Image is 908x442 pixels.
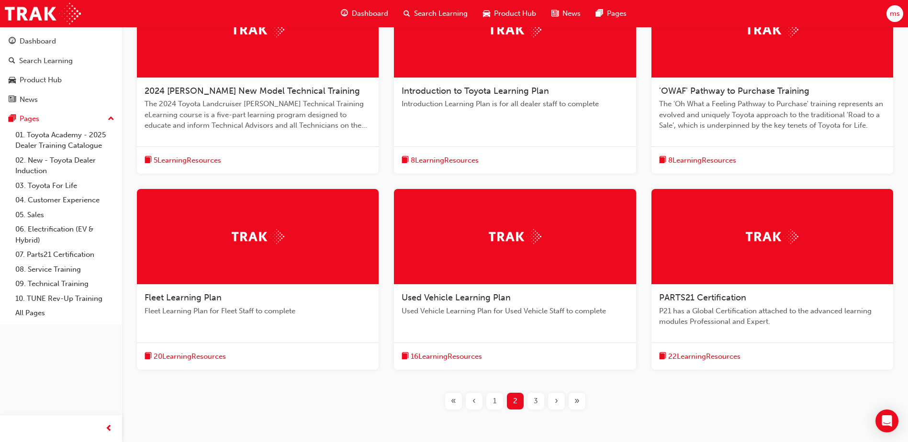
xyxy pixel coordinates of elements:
[651,189,893,370] a: TrakPARTS21 CertificationP21 has a Global Certification attached to the advanced learning modules...
[4,52,118,70] a: Search Learning
[659,99,886,131] span: The 'Oh What a Feeling Pathway to Purchase' training represents an evolved and uniquely Toyota ap...
[746,229,798,244] img: Trak
[546,393,567,409] button: Next page
[4,71,118,89] a: Product Hub
[534,396,538,407] span: 3
[145,351,226,363] button: book-icon20LearningResources
[404,8,410,20] span: search-icon
[414,8,468,19] span: Search Learning
[9,115,16,123] span: pages-icon
[154,351,226,362] span: 20 Learning Resources
[607,8,627,19] span: Pages
[9,96,16,104] span: news-icon
[232,22,284,37] img: Trak
[402,351,482,363] button: book-icon16LearningResources
[11,291,118,306] a: 10. TUNE Rev-Up Training
[659,292,746,303] span: PARTS21 Certification
[659,306,886,327] span: P21 has a Global Certification attached to the advanced learning modules Professional and Expert.
[574,396,580,407] span: »
[341,8,348,20] span: guage-icon
[9,37,16,46] span: guage-icon
[551,8,559,20] span: news-icon
[875,409,898,432] div: Open Intercom Messenger
[451,396,456,407] span: «
[394,189,636,370] a: TrakUsed Vehicle Learning PlanUsed Vehicle Learning Plan for Used Vehicle Staff to completebook-i...
[11,306,118,320] a: All Pages
[402,155,479,166] button: book-icon8LearningResources
[402,155,409,166] span: book-icon
[396,4,475,23] a: search-iconSearch Learning
[145,155,221,166] button: book-icon5LearningResources
[659,155,736,166] button: book-icon8LearningResources
[145,292,222,303] span: Fleet Learning Plan
[472,396,476,407] span: ‹
[352,8,388,19] span: Dashboard
[4,110,118,128] button: Pages
[544,4,588,23] a: news-iconNews
[9,57,15,66] span: search-icon
[4,91,118,109] a: News
[145,306,371,317] span: Fleet Learning Plan for Fleet Staff to complete
[596,8,603,20] span: pages-icon
[11,128,118,153] a: 01. Toyota Academy - 2025 Dealer Training Catalogue
[494,8,536,19] span: Product Hub
[505,393,526,409] button: Page 2
[659,155,666,166] span: book-icon
[11,193,118,208] a: 04. Customer Experience
[493,396,496,407] span: 1
[154,155,221,166] span: 5 Learning Resources
[11,153,118,178] a: 02. New - Toyota Dealer Induction
[145,99,371,131] span: The 2024 Toyota Landcruiser [PERSON_NAME] Technical Training eLearning course is a five-part lear...
[555,396,558,407] span: ›
[5,3,81,24] img: Trak
[145,351,152,363] span: book-icon
[890,8,900,19] span: ms
[11,262,118,277] a: 08. Service Training
[402,292,511,303] span: Used Vehicle Learning Plan
[19,55,73,66] div: Search Learning
[475,4,544,23] a: car-iconProduct Hub
[402,306,628,317] span: Used Vehicle Learning Plan for Used Vehicle Staff to complete
[411,351,482,362] span: 16 Learning Resources
[443,393,464,409] button: First page
[9,76,16,85] span: car-icon
[489,22,541,37] img: Trak
[105,423,112,435] span: prev-icon
[333,4,396,23] a: guage-iconDashboard
[659,351,740,363] button: book-icon22LearningResources
[562,8,581,19] span: News
[411,155,479,166] span: 8 Learning Resources
[20,36,56,47] div: Dashboard
[11,222,118,247] a: 06. Electrification (EV & Hybrid)
[11,178,118,193] a: 03. Toyota For Life
[11,208,118,222] a: 05. Sales
[4,33,118,50] a: Dashboard
[483,8,490,20] span: car-icon
[4,31,118,110] button: DashboardSearch LearningProduct HubNews
[886,5,903,22] button: ms
[145,155,152,166] span: book-icon
[659,351,666,363] span: book-icon
[659,86,809,96] span: 'OWAF' Pathway to Purchase Training
[232,229,284,244] img: Trak
[484,393,505,409] button: Page 1
[567,393,587,409] button: Last page
[108,113,114,125] span: up-icon
[588,4,634,23] a: pages-iconPages
[526,393,546,409] button: Page 3
[668,155,736,166] span: 8 Learning Resources
[489,229,541,244] img: Trak
[11,276,118,291] a: 09. Technical Training
[402,351,409,363] span: book-icon
[20,94,38,105] div: News
[513,396,517,407] span: 2
[11,247,118,262] a: 07. Parts21 Certification
[464,393,484,409] button: Previous page
[20,75,62,86] div: Product Hub
[145,86,360,96] span: 2024 [PERSON_NAME] New Model Technical Training
[402,86,549,96] span: Introduction to Toyota Learning Plan
[402,99,628,110] span: Introduction Learning Plan is for all dealer staff to complete
[20,113,39,124] div: Pages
